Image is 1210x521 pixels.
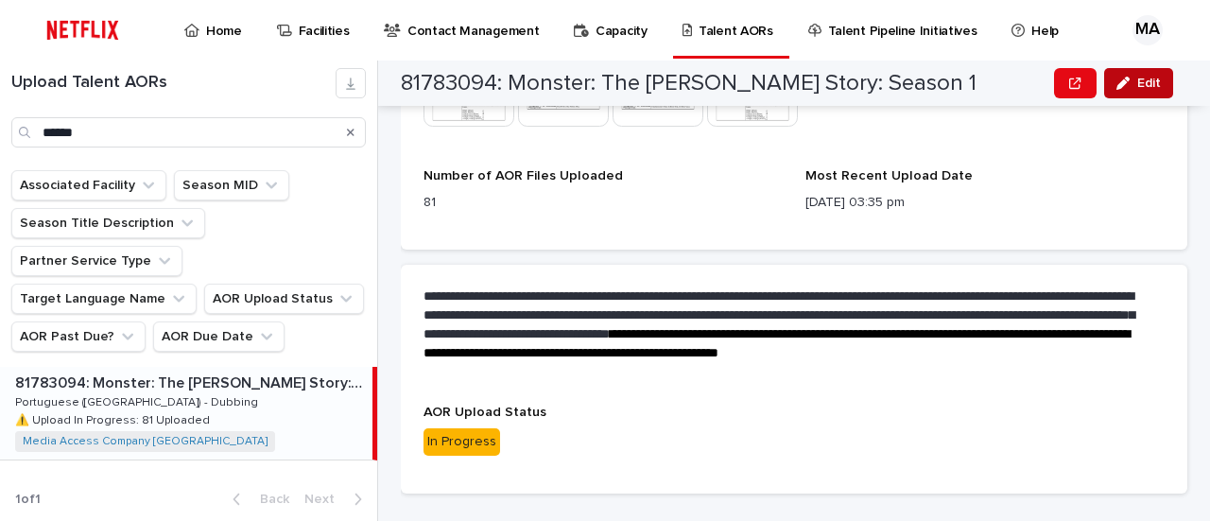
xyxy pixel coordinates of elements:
[805,193,1165,213] p: [DATE] 03:35 pm
[11,117,366,148] input: Search
[304,493,346,506] span: Next
[174,170,289,200] button: Season MID
[423,406,546,419] span: AOR Upload Status
[11,246,182,276] button: Partner Service Type
[1132,15,1163,45] div: MA
[15,392,262,409] p: Portuguese ([GEOGRAPHIC_DATA]) - Dubbing
[11,208,205,238] button: Season Title Description
[11,73,336,94] h1: Upload Talent AORs
[423,169,623,182] span: Number of AOR Files Uploaded
[38,11,128,49] img: ifQbXi3ZQGMSEF7WDB7W
[423,428,500,456] div: In Progress
[1137,77,1161,90] span: Edit
[15,410,214,427] p: ⚠️ Upload In Progress: 81 Uploaded
[11,321,146,352] button: AOR Past Due?
[1104,68,1173,98] button: Edit
[401,70,977,97] h2: 81783094: Monster: The [PERSON_NAME] Story: Season 1
[23,435,268,448] a: Media Access Company [GEOGRAPHIC_DATA]
[423,193,783,213] p: 81
[11,284,197,314] button: Target Language Name
[153,321,285,352] button: AOR Due Date
[297,491,377,508] button: Next
[249,493,289,506] span: Back
[11,170,166,200] button: Associated Facility
[805,169,973,182] span: Most Recent Upload Date
[217,491,297,508] button: Back
[15,371,369,392] p: 81783094: Monster: The [PERSON_NAME] Story: Season 1
[204,284,364,314] button: AOR Upload Status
